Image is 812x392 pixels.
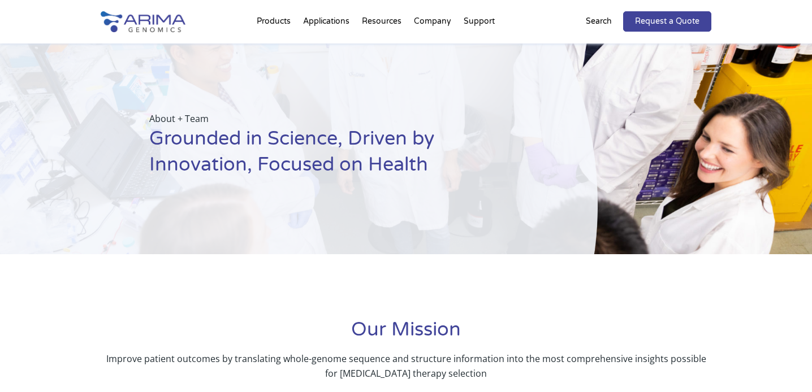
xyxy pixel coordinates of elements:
[586,14,612,29] p: Search
[101,11,185,32] img: Arima-Genomics-logo
[623,11,711,32] a: Request a Quote
[101,317,711,351] h1: Our Mission
[101,351,711,381] p: Improve patient outcomes by translating whole-genome sequence and structure information into the ...
[149,111,541,126] p: About + Team
[149,126,541,186] h1: Grounded in Science, Driven by Innovation, Focused on Health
